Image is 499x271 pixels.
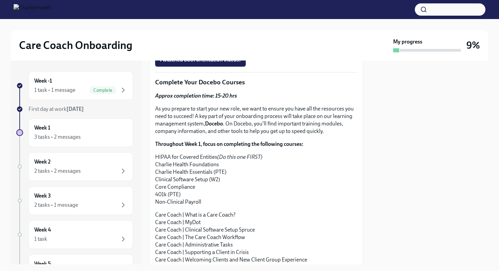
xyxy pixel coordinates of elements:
[155,141,303,147] strong: Throughout Week 1, focus on completing the following courses:
[155,78,357,87] p: Complete Your Docebo Courses
[34,158,51,166] h6: Week 2
[34,77,52,85] h6: Week -1
[34,260,51,268] h6: Week 5
[34,86,75,94] div: 1 task • 1 message
[155,105,357,135] p: As you prepare to start your new role, we want to ensure you have all the resources you need to s...
[205,120,223,127] strong: Docebo
[16,152,133,181] a: Week 22 tasks • 2 messages
[16,220,133,249] a: Week 41 task
[34,235,47,243] div: 1 task
[89,88,116,93] span: Complete
[16,71,133,100] a: Week -11 task • 1 messageComplete
[29,106,84,112] span: First day at work
[155,153,357,206] p: HIPAA for Covered Entities Charlie Health Foundations Charlie Health Essentials (PTE) Clinical So...
[217,154,262,160] em: (Do this one FIRST)
[19,38,132,52] h2: Care Coach Onboarding
[14,4,51,15] img: CharlieHealth
[155,92,237,99] strong: Approx completion time: 15-20 hrs
[34,124,50,132] h6: Week 1
[16,118,133,147] a: Week 13 tasks • 2 messages
[34,133,81,141] div: 3 tasks • 2 messages
[16,186,133,215] a: Week 32 tasks • 1 message
[34,192,51,200] h6: Week 3
[393,38,422,46] strong: My progress
[67,106,84,112] strong: [DATE]
[34,167,81,175] div: 2 tasks • 2 messages
[34,201,78,209] div: 2 tasks • 1 message
[34,226,51,234] h6: Week 4
[466,39,480,51] h3: 9%
[16,105,133,113] a: First day at work[DATE]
